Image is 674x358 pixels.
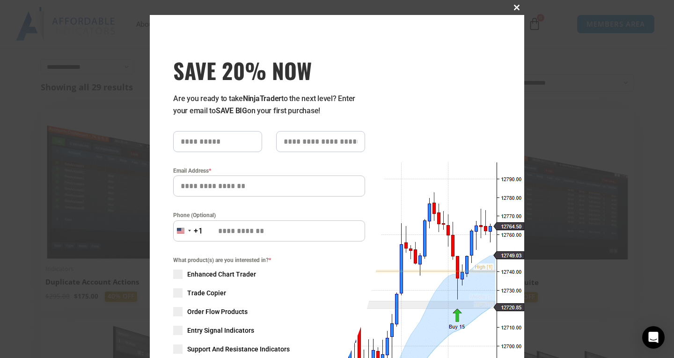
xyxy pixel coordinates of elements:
strong: SAVE BIG [216,106,247,115]
label: Order Flow Products [173,307,365,316]
span: What product(s) are you interested in? [173,256,365,265]
label: Support And Resistance Indicators [173,344,365,354]
label: Entry Signal Indicators [173,326,365,335]
button: Selected country [173,220,203,241]
div: Open Intercom Messenger [642,326,665,349]
span: Support And Resistance Indicators [187,344,290,354]
span: Enhanced Chart Trader [187,270,256,279]
div: +1 [194,225,203,237]
label: Email Address [173,166,365,175]
h3: SAVE 20% NOW [173,57,365,83]
p: Are you ready to take to the next level? Enter your email to on your first purchase! [173,93,365,117]
span: Trade Copier [187,288,226,298]
strong: NinjaTrader [243,94,281,103]
label: Enhanced Chart Trader [173,270,365,279]
label: Phone (Optional) [173,211,365,220]
label: Trade Copier [173,288,365,298]
span: Entry Signal Indicators [187,326,254,335]
span: Order Flow Products [187,307,248,316]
